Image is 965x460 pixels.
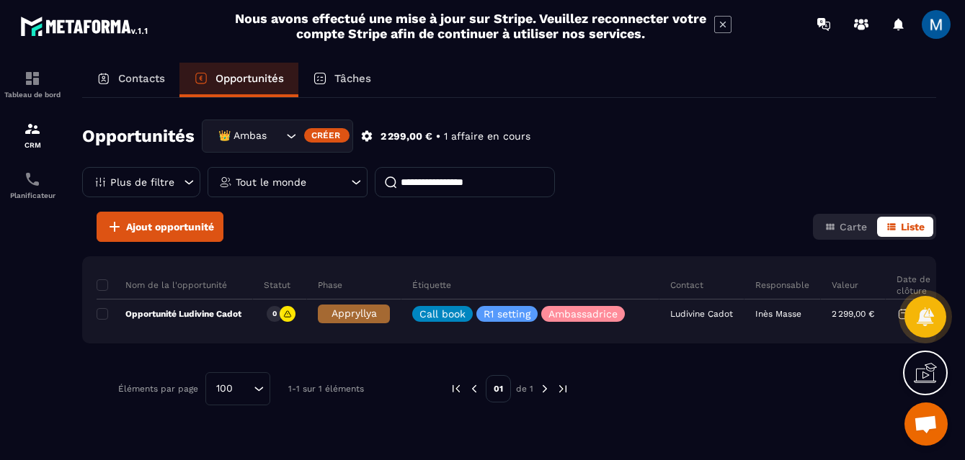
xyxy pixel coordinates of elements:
div: Search for option [202,119,353,153]
img: formation [24,120,41,137]
p: Éléments par page [118,384,198,394]
a: formationformationTableau de bord [4,59,61,109]
p: Opportunités [215,72,284,85]
p: Phase [318,279,342,291]
a: Opportunités [179,63,298,97]
span: Appryllya [332,307,377,319]
button: Carte [816,217,876,237]
p: de 1 [516,383,533,394]
p: Tableau de bord [4,91,61,99]
span: Liste [901,221,925,233]
p: 1 affaire en cours [444,130,530,143]
input: Search for option [268,128,283,144]
img: prev [450,382,463,395]
p: • [436,130,440,143]
p: Responsable [755,279,809,291]
a: Tâches [298,63,386,97]
p: Date de clôture [897,274,941,297]
p: Call book [419,309,466,319]
img: scheduler [24,171,41,188]
button: Ajout opportunité [97,212,223,242]
p: 2 299,00 € [832,309,874,319]
p: CRM [4,141,61,149]
a: formationformationCRM [4,109,61,160]
p: Statut [264,279,290,291]
span: Carte [840,221,867,233]
span: 👑 Ambassadrices [215,128,268,144]
p: 1-1 sur 1 éléments [288,384,364,394]
h2: Opportunités [82,122,195,150]
p: Contacts [118,72,165,85]
button: Liste [877,217,933,237]
a: Contacts [82,63,179,97]
img: logo [20,13,150,39]
p: Tâches [334,72,371,85]
p: 01 [486,375,511,402]
img: formation [24,70,41,87]
img: prev [468,382,481,395]
p: 0 [272,309,277,319]
p: Planificateur [4,191,61,199]
p: Inès Masse [755,309,801,319]
div: Créer [304,128,350,143]
img: next [556,382,569,395]
p: Nom de la l'opportunité [97,279,227,291]
span: 100 [211,381,238,397]
input: Search for option [238,381,250,397]
a: schedulerschedulerPlanificateur [4,160,61,210]
p: 2 299,00 € [381,130,432,143]
p: Étiquette [412,279,451,291]
span: Ajout opportunité [126,220,214,234]
h2: Nous avons effectué une mise à jour sur Stripe. Veuillez reconnecter votre compte Stripe afin de ... [234,11,707,41]
p: Valeur [832,279,858,291]
a: Ouvrir le chat [904,402,948,446]
p: Plus de filtre [110,177,174,187]
p: Tout le monde [236,177,306,187]
p: R1 setting [484,309,530,319]
img: next [538,382,551,395]
div: Search for option [205,372,270,405]
p: Contact [670,279,703,291]
p: Opportunité Ludivine Cadot [97,308,241,320]
p: Ambassadrice [548,309,618,319]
